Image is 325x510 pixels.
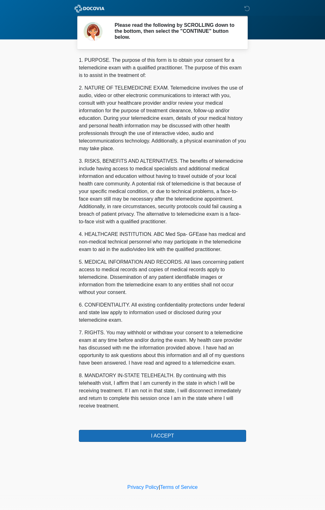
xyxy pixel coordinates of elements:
[79,84,246,152] p: 2. NATURE OF TELEMEDICINE EXAM. Telemedicine involves the use of audio, video or other electronic...
[79,56,246,79] p: 1. PURPOSE. The purpose of this form is to obtain your consent for a telemedicine exam with a qua...
[115,22,237,40] h2: Please read the following by SCROLLING down to the bottom, then select the "CONTINUE" button below.
[79,301,246,324] p: 6. CONFIDENTIALITY. All existing confidentiality protections under federal and state law apply to...
[159,484,160,490] a: |
[79,258,246,296] p: 5. MEDICAL INFORMATION AND RECORDS. All laws concerning patient access to medical records and cop...
[73,5,106,13] img: ABC Med Spa- GFEase Logo
[79,157,246,226] p: 3. RISKS, BENEFITS AND ALTERNATIVES. The benefits of telemedicine include having access to medica...
[79,372,246,410] p: 8. MANDATORY IN-STATE TELEHEALTH. By continuing with this telehealth visit, I affirm that I am cu...
[79,430,246,442] button: I ACCEPT
[127,484,159,490] a: Privacy Policy
[79,231,246,253] p: 4. HEALTHCARE INSTITUTION. ABC Med Spa- GFEase has medical and non-medical technical personnel wh...
[160,484,198,490] a: Terms of Service
[79,329,246,367] p: 7. RIGHTS. You may withhold or withdraw your consent to a telemedicine exam at any time before an...
[84,22,103,41] img: Agent Avatar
